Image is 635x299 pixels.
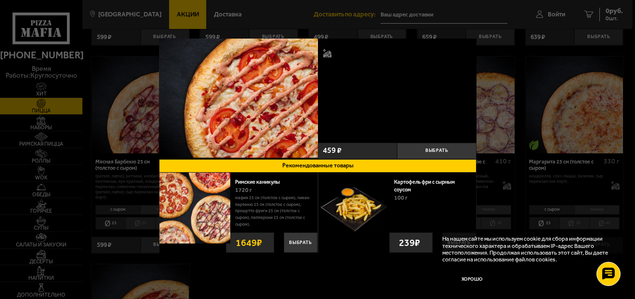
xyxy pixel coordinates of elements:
[394,179,454,193] a: Картофель фри с сырным соусом
[235,179,287,185] a: Римские каникулы
[233,233,264,252] strong: 1649 ₽
[323,147,342,154] span: 459 ₽
[159,159,476,173] button: Рекомендованные товары
[442,235,614,263] p: На нашем сайте мы используем cookie для сбора информации технического характера и обрабатываем IP...
[396,233,422,252] strong: 239 ₽
[442,270,502,289] button: Хорошо
[235,195,310,228] p: Мафия 25 см (толстое с сыром), Чикен Барбекю 25 см (толстое с сыром), Прошутто Фунги 25 см (толст...
[397,143,476,159] button: Выбрать
[235,187,252,193] span: 1720 г
[283,232,317,253] button: Выбрать
[394,194,407,201] span: 100 г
